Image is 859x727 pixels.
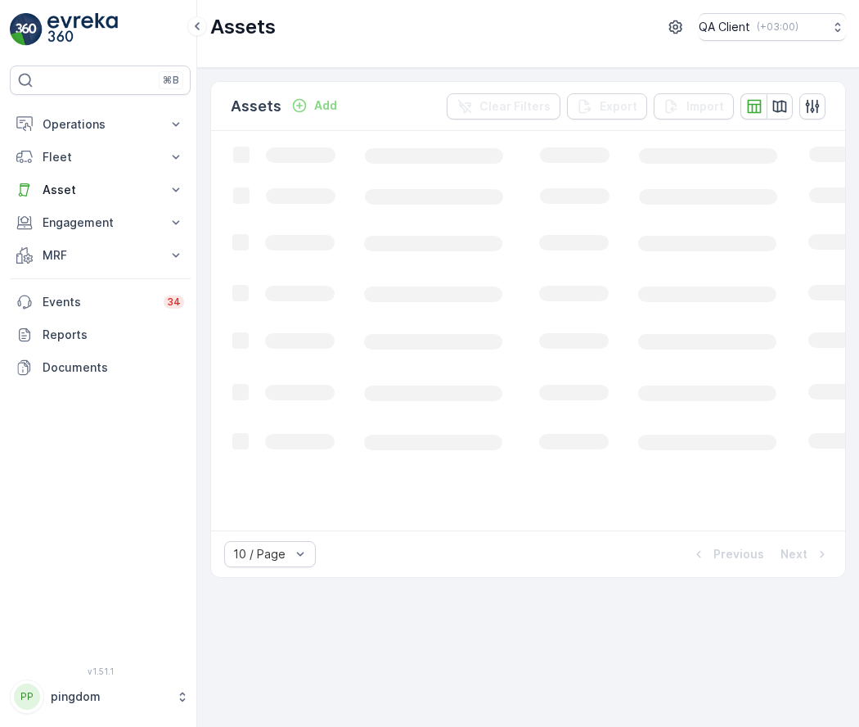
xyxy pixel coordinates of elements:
[43,327,184,343] p: Reports
[163,74,179,87] p: ⌘B
[567,93,647,120] button: Export
[10,13,43,46] img: logo
[10,174,191,206] button: Asset
[167,296,181,309] p: 34
[779,544,832,564] button: Next
[285,96,344,115] button: Add
[14,684,40,710] div: PP
[10,108,191,141] button: Operations
[10,318,191,351] a: Reports
[210,14,276,40] p: Assets
[654,93,734,120] button: Import
[713,546,764,562] p: Previous
[43,247,158,264] p: MRF
[43,116,158,133] p: Operations
[47,13,118,46] img: logo_light-DOdMpM7g.png
[43,149,158,165] p: Fleet
[780,546,807,562] p: Next
[689,544,766,564] button: Previous
[10,680,191,714] button: PPpingdom
[479,98,551,115] p: Clear Filters
[10,666,191,676] span: v 1.51.1
[10,239,191,272] button: MRF
[10,286,191,318] a: Events34
[447,93,560,120] button: Clear Filters
[10,206,191,239] button: Engagement
[757,20,798,34] p: ( +03:00 )
[43,214,158,231] p: Engagement
[686,98,724,115] p: Import
[51,689,168,705] p: pingdom
[699,19,750,35] p: QA Client
[10,141,191,174] button: Fleet
[43,182,158,198] p: Asset
[600,98,637,115] p: Export
[699,13,846,41] button: QA Client(+03:00)
[43,294,154,310] p: Events
[231,95,281,118] p: Assets
[10,351,191,384] a: Documents
[43,359,184,376] p: Documents
[314,97,337,114] p: Add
